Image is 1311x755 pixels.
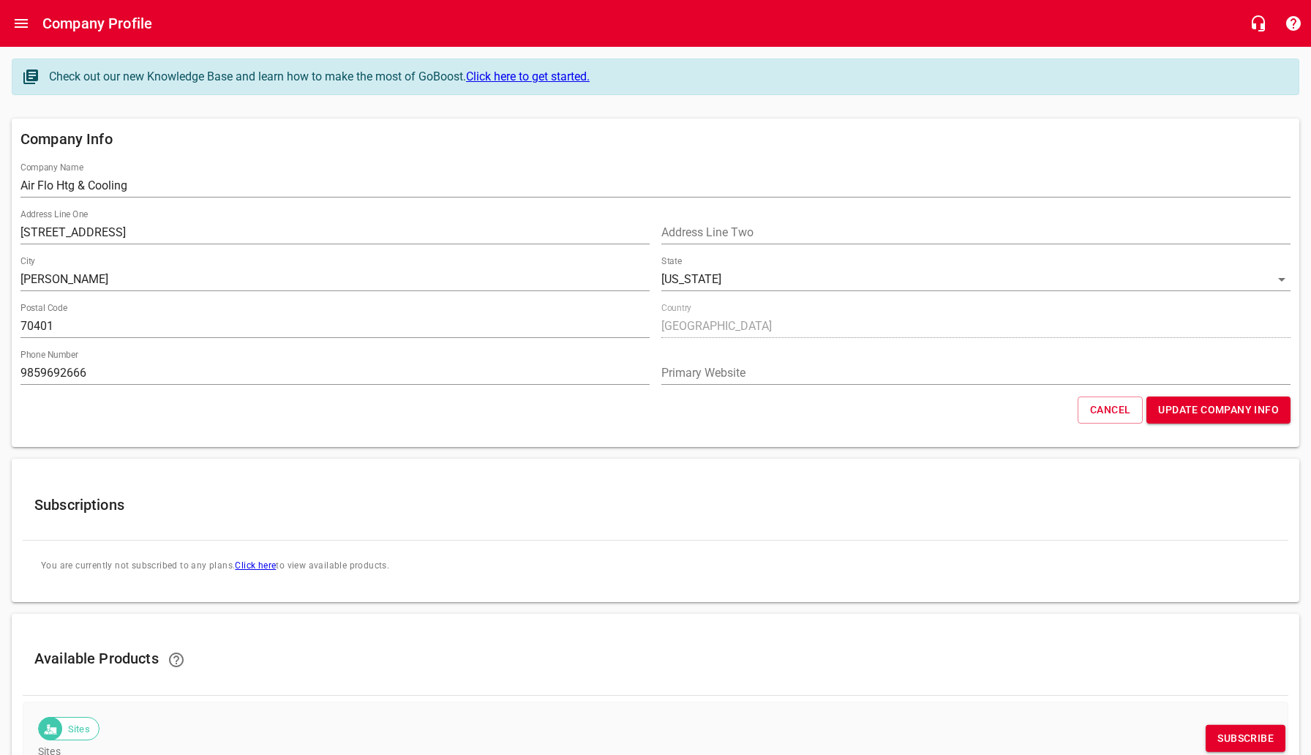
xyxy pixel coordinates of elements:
[1241,6,1276,41] button: Live Chat
[4,6,39,41] button: Open drawer
[20,211,88,219] label: Address Line One
[38,717,99,740] div: Sites
[20,164,83,173] label: Company Name
[235,560,276,571] a: Click here
[1217,729,1274,748] span: Subscribe
[20,127,1291,151] h6: Company Info
[1146,397,1291,424] button: Update Company Info
[34,493,1277,517] h6: Subscriptions
[466,70,590,83] a: Click here to get started.
[1206,725,1285,752] a: Subscribe
[23,541,1288,592] span: You are currently not subscribed to any plans. to view available products.
[34,642,1277,677] h6: Available Products
[661,258,682,266] label: State
[20,304,67,313] label: Postal Code
[49,68,1284,86] div: Check out our new Knowledge Base and learn how to make the most of GoBoost.
[1158,401,1279,419] span: Update Company Info
[42,12,152,35] h6: Company Profile
[159,642,194,677] a: Learn how to upgrade and downgrade your Products
[1078,397,1143,424] button: Cancel
[1276,6,1311,41] button: Support Portal
[20,258,35,266] label: City
[59,722,99,737] span: Sites
[1090,401,1130,419] span: Cancel
[20,351,78,360] label: Phone Number
[661,304,691,313] label: Country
